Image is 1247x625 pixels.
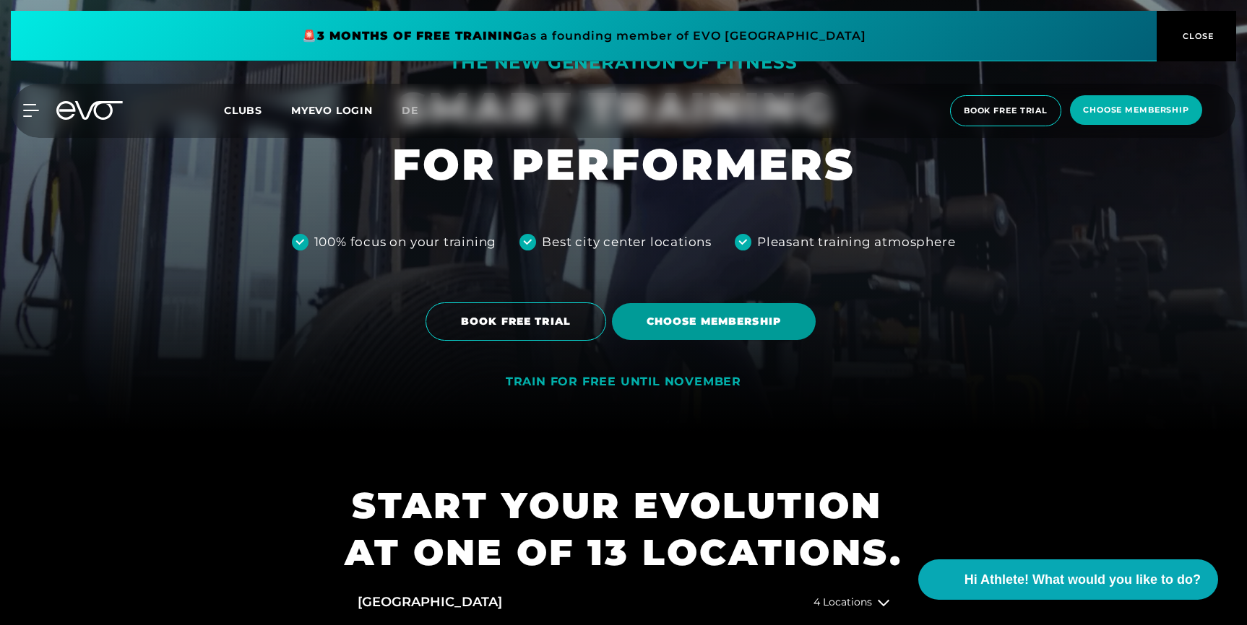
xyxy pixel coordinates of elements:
span: Hi Athlete! What would you like to do? [965,570,1201,590]
div: Pleasant training atmosphere [757,233,955,252]
h1: START YOUR EVOLUTION AT ONE OF 13 LOCATIONS. [345,482,902,576]
a: de [402,102,436,119]
div: Best city center locations [542,233,712,252]
span: CLOSE [1179,30,1214,43]
div: TRAIN FOR FREE UNTIL NOVEMBER [506,375,741,390]
span: Choose membership [647,314,781,329]
button: Hi Athlete! What would you like to do? [918,559,1218,600]
span: 4 Locations [814,597,872,608]
span: BOOK FREE TRIAL [461,314,571,329]
a: book free trial [946,95,1066,126]
span: Clubs [224,104,262,117]
button: CLOSE [1157,11,1236,61]
div: 100% focus on your training [314,233,497,252]
h2: [GEOGRAPHIC_DATA] [358,593,502,611]
span: choose membership [1083,104,1189,116]
a: Clubs [224,103,291,117]
span: de [402,104,418,117]
a: Choose membership [612,292,821,351]
span: book free trial [964,105,1048,117]
a: MYEVO LOGIN [291,104,373,117]
a: choose membership [1066,95,1207,126]
a: BOOK FREE TRIAL [426,292,612,351]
